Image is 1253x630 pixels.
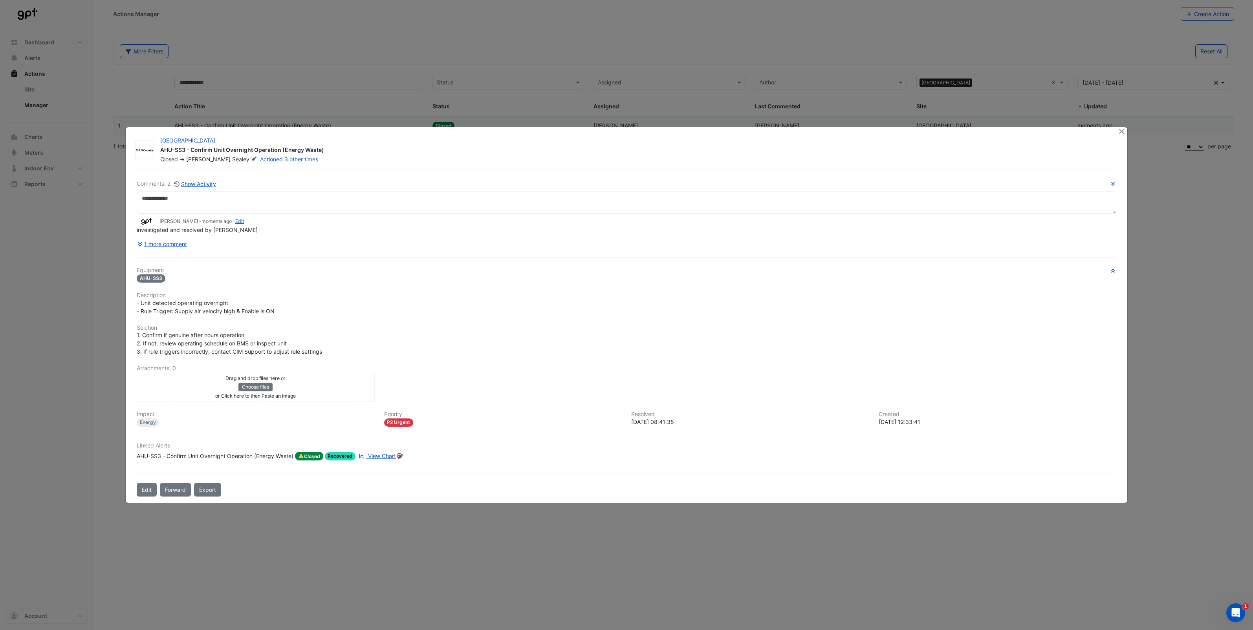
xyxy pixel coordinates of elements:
[137,237,187,251] button: 1 more comment
[137,483,157,497] button: Edit
[159,218,244,225] small: [PERSON_NAME] - -
[137,274,165,283] span: AHU-SS3
[215,393,296,399] small: or Click here to then Paste an image
[137,452,293,460] div: AHU-SS3 - Confirm Unit Overnight Operation (Energy Waste)
[160,483,191,497] button: Forward
[384,418,414,427] div: P2 Urgent
[631,411,869,418] h6: Resolved
[357,452,396,460] a: View Chart
[136,146,154,154] img: AG Coombs
[137,411,375,418] h6: Impact
[1226,603,1245,622] iframe: Intercom live chat
[137,226,258,233] span: investigated and resolved by [PERSON_NAME]
[384,411,622,418] h6: Priority
[368,453,396,459] span: View Chart
[137,418,159,427] div: Energy
[396,452,403,459] div: Tooltip anchor
[232,155,258,163] span: Sealey
[295,452,323,460] span: Closed
[225,375,286,381] small: Drag and drop files here or
[202,218,232,224] span: 2025-10-03 08:41:32
[137,365,1116,372] h6: Attachments: 0
[1117,127,1126,135] button: Close
[137,442,1116,449] h6: Linked Alerts
[238,383,273,391] button: Choose files
[160,156,178,163] span: Closed
[137,179,216,188] div: Comments: 2
[137,267,1116,274] h6: Equipment
[879,411,1117,418] h6: Created
[186,156,231,163] span: [PERSON_NAME]
[260,156,318,163] a: Actioned 3 other times
[879,418,1117,426] div: [DATE] 12:33:41
[631,418,869,426] div: [DATE] 08:41:35
[194,483,221,497] a: Export
[137,299,275,314] span: - Unit detected operating overnight - Rule Trigger: Supply air velocity high & Enable is ON
[174,179,216,188] button: Show Activity
[160,146,1108,155] div: AHU-SS3 - Confirm Unit Overnight Operation (Energy Waste)
[235,218,244,224] a: Edit
[137,292,1116,299] h6: Description
[1242,603,1249,610] span: 1
[160,137,215,144] a: [GEOGRAPHIC_DATA]
[137,217,156,226] img: GPT Retail
[137,325,1116,331] h6: Solution
[137,332,322,355] span: 1. Confirm if genuine after hours operation 2. If not, review operating schedule on BMS or inspec...
[180,156,185,163] span: ->
[325,452,356,460] span: Recovered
